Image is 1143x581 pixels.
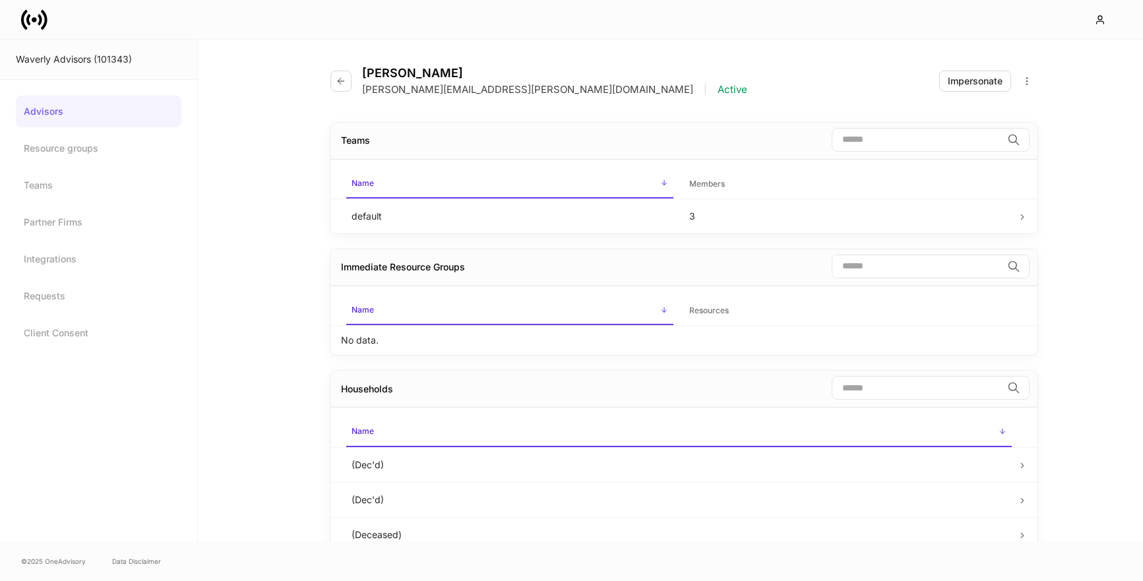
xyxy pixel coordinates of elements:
[341,382,393,396] div: Households
[21,556,86,566] span: © 2025 OneAdvisory
[362,66,747,80] h4: [PERSON_NAME]
[346,418,1012,446] span: Name
[346,297,674,325] span: Name
[362,83,693,96] p: [PERSON_NAME][EMAIL_ADDRESS][PERSON_NAME][DOMAIN_NAME]
[16,243,181,275] a: Integrations
[352,303,374,316] h6: Name
[112,556,161,566] a: Data Disclaimer
[16,206,181,238] a: Partner Firms
[718,83,747,96] p: Active
[346,170,674,199] span: Name
[341,482,1017,517] td: (Dec'd)
[684,297,1012,324] span: Resources
[16,53,181,66] div: Waverly Advisors (101343)
[16,317,181,349] a: Client Consent
[704,83,707,96] p: |
[341,260,465,274] div: Immediate Resource Groups
[341,447,1017,482] td: (Dec'd)
[939,71,1011,92] button: Impersonate
[689,304,729,317] h6: Resources
[684,171,1012,198] span: Members
[352,425,374,437] h6: Name
[16,169,181,201] a: Teams
[341,199,679,233] td: default
[16,133,181,164] a: Resource groups
[16,96,181,127] a: Advisors
[948,75,1003,88] div: Impersonate
[352,177,374,189] h6: Name
[341,134,370,147] div: Teams
[341,517,1017,552] td: (Deceased)
[16,280,181,312] a: Requests
[341,334,379,347] p: No data.
[689,177,725,190] h6: Members
[679,199,1017,233] td: 3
